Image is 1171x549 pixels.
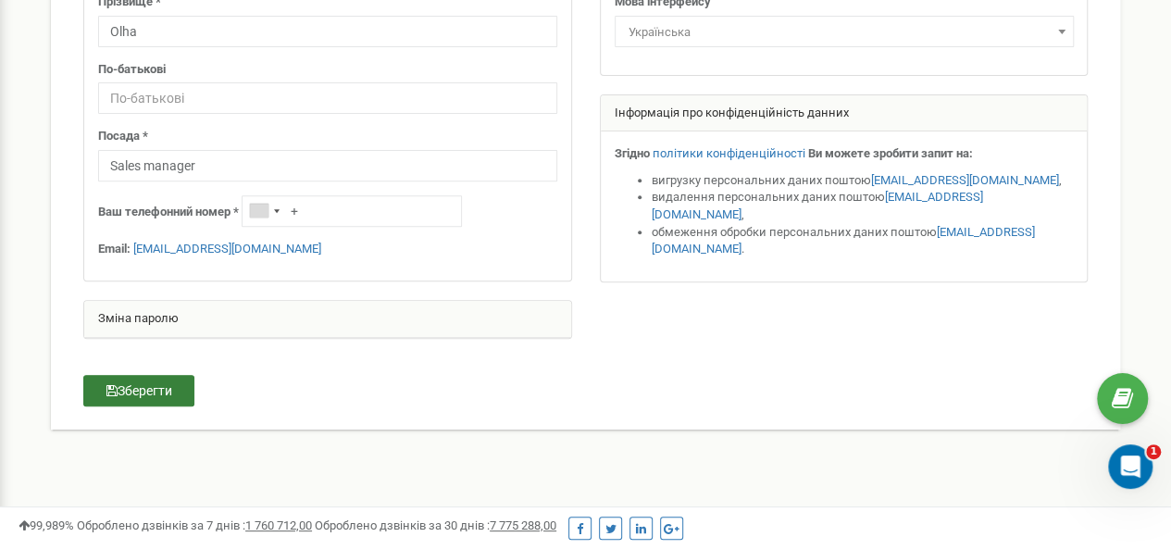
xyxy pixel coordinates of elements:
span: Українська [621,19,1067,45]
span: 1 [1146,444,1161,459]
strong: Згідно [615,146,650,160]
div: Зміна паролю [84,301,571,338]
a: [EMAIL_ADDRESS][DOMAIN_NAME] [133,242,321,256]
a: [EMAIL_ADDRESS][DOMAIN_NAME] [871,173,1059,187]
label: Посада * [98,128,148,145]
span: Оброблено дзвінків за 7 днів : [77,518,312,532]
u: 7 775 288,00 [490,518,556,532]
div: Telephone country code [243,196,285,226]
label: По-батькові [98,61,166,79]
a: [EMAIL_ADDRESS][DOMAIN_NAME] [652,190,983,221]
button: Зберегти [83,375,194,406]
u: 1 760 712,00 [245,518,312,532]
li: вигрузку персональних даних поштою , [652,172,1074,190]
input: +1-800-555-55-55 [242,195,462,227]
a: політики конфіденційності [653,146,805,160]
strong: Email: [98,242,131,256]
label: Ваш телефонний номер * [98,204,239,221]
input: Прізвище [98,16,557,47]
span: Українська [615,16,1074,47]
span: Оброблено дзвінків за 30 днів : [315,518,556,532]
span: 99,989% [19,518,74,532]
input: Посада [98,150,557,181]
input: По-батькові [98,82,557,114]
li: обмеження обробки персональних даних поштою . [652,224,1074,258]
div: Інформація про конфіденційність данних [601,95,1088,132]
iframe: Intercom live chat [1108,444,1152,489]
strong: Ви можете зробити запит на: [808,146,973,160]
li: видалення персональних даних поштою , [652,189,1074,223]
